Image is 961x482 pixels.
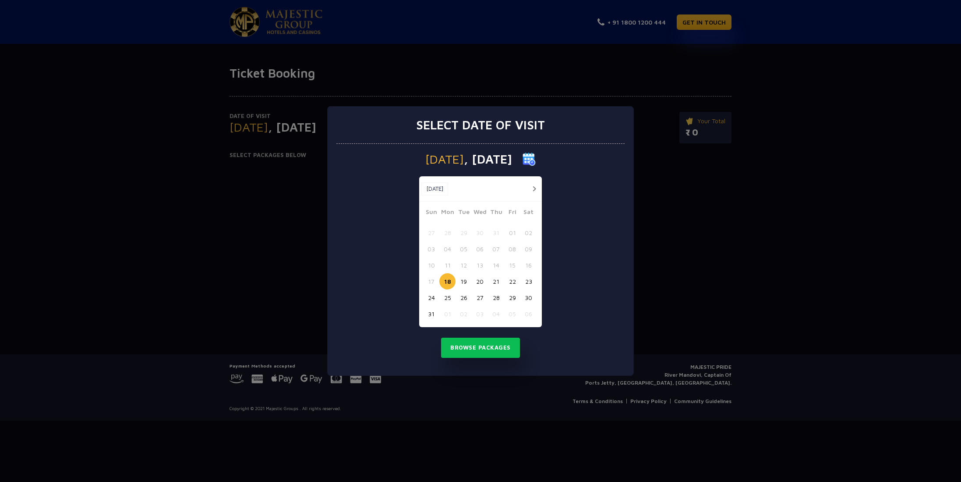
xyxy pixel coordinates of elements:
[488,257,504,273] button: 14
[504,306,520,322] button: 05
[523,153,536,166] img: calender icon
[456,225,472,241] button: 29
[423,257,439,273] button: 10
[520,306,537,322] button: 06
[504,241,520,257] button: 08
[504,257,520,273] button: 15
[423,289,439,306] button: 24
[423,306,439,322] button: 31
[423,225,439,241] button: 27
[472,207,488,219] span: Wed
[456,241,472,257] button: 05
[472,289,488,306] button: 27
[423,207,439,219] span: Sun
[439,225,456,241] button: 28
[439,273,456,289] button: 18
[520,257,537,273] button: 16
[472,225,488,241] button: 30
[488,306,504,322] button: 04
[488,273,504,289] button: 21
[504,225,520,241] button: 01
[439,306,456,322] button: 01
[472,306,488,322] button: 03
[456,273,472,289] button: 19
[425,153,464,165] span: [DATE]
[439,207,456,219] span: Mon
[456,289,472,306] button: 26
[441,338,520,358] button: Browse Packages
[488,289,504,306] button: 28
[472,257,488,273] button: 13
[439,257,456,273] button: 11
[423,241,439,257] button: 03
[472,241,488,257] button: 06
[488,225,504,241] button: 31
[504,289,520,306] button: 29
[504,207,520,219] span: Fri
[504,273,520,289] button: 22
[464,153,512,165] span: , [DATE]
[472,273,488,289] button: 20
[456,207,472,219] span: Tue
[421,182,448,196] button: [DATE]
[520,289,537,306] button: 30
[416,118,545,132] h3: Select date of visit
[439,241,456,257] button: 04
[488,207,504,219] span: Thu
[520,225,537,241] button: 02
[488,241,504,257] button: 07
[423,273,439,289] button: 17
[520,241,537,257] button: 09
[456,257,472,273] button: 12
[439,289,456,306] button: 25
[520,273,537,289] button: 23
[456,306,472,322] button: 02
[520,207,537,219] span: Sat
